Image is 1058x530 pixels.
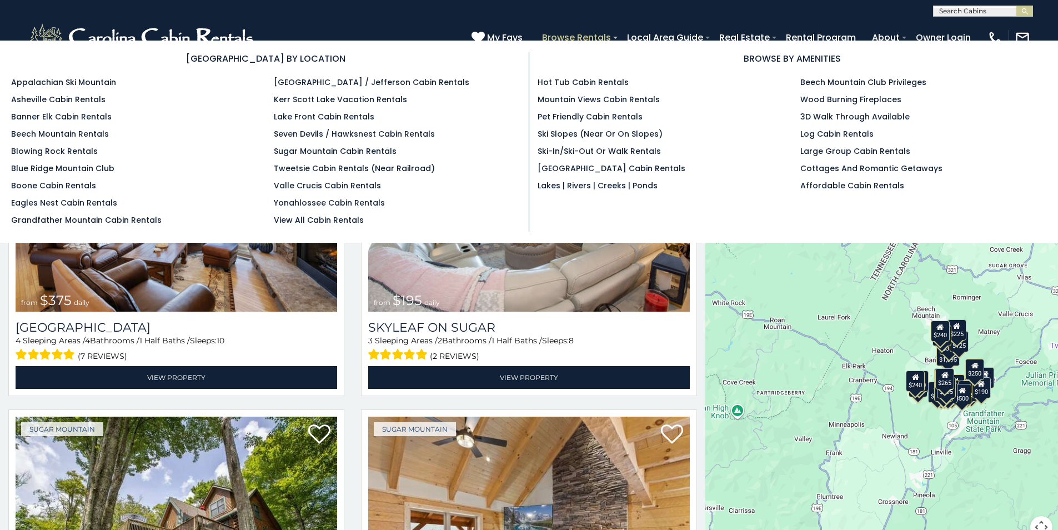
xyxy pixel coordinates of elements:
a: Blue Ridge Mountain Club [11,163,114,174]
a: Cottages and Romantic Getaways [800,163,942,174]
span: My Favs [487,31,523,44]
a: 3D Walk Through Available [800,111,910,122]
a: Ski-in/Ski-Out or Walk Rentals [538,146,661,157]
div: $225 [947,319,966,341]
a: Skyleaf on Sugar [368,320,690,335]
div: $500 [953,384,972,405]
span: $375 [40,292,72,308]
a: Kerr Scott Lake Vacation Rentals [274,94,407,105]
div: $1,095 [937,345,960,366]
span: from [374,298,390,307]
div: $375 [935,381,954,402]
a: Add to favorites [661,423,683,447]
div: $240 [906,371,925,392]
a: Banner Elk Cabin Rentals [11,111,112,122]
a: Large Group Cabin Rentals [800,146,910,157]
span: 4 [16,336,21,346]
div: $195 [959,381,977,402]
a: Wood Burning Fireplaces [800,94,901,105]
span: 8 [569,336,574,346]
div: $200 [946,374,965,396]
a: Pet Friendly Cabin Rentals [538,111,643,122]
img: phone-regular-white.png [987,30,1003,46]
a: Sugar Mountain Cabin Rentals [274,146,397,157]
a: Hot Tub Cabin Rentals [538,77,629,88]
div: Sleeping Areas / Bathrooms / Sleeps: [16,335,337,363]
a: Tweetsie Cabin Rentals (Near Railroad) [274,163,435,174]
a: Real Estate [714,28,775,47]
div: $190 [935,368,954,389]
span: 10 [217,336,224,346]
span: (2 reviews) [430,349,479,363]
a: Log Cabin Rentals [800,128,874,139]
a: Add to favorites [308,423,330,447]
a: [GEOGRAPHIC_DATA] / Jefferson Cabin Rentals [274,77,469,88]
a: Mountain Views Cabin Rentals [538,94,660,105]
span: 1 Half Baths / [139,336,190,346]
a: Sugar Mountain [21,422,103,436]
h3: BROWSE BY AMENITIES [538,52,1047,66]
a: View All Cabin Rentals [274,214,364,226]
a: Lakes | Rivers | Creeks | Ponds [538,180,658,191]
a: My Favs [472,31,525,45]
a: View Property [368,366,690,389]
div: $125 [950,331,969,352]
img: White-1-2.png [28,21,258,54]
a: Affordable Cabin Rentals [800,180,904,191]
a: Ski Slopes (Near or On Slopes) [538,128,663,139]
span: daily [74,298,89,307]
a: About [866,28,905,47]
a: Blowing Rock Rentals [11,146,98,157]
span: 1 Half Baths / [492,336,542,346]
div: $250 [966,359,985,380]
a: Seven Devils / Hawksnest Cabin Rentals [274,128,435,139]
a: Beech Mountain Club Privileges [800,77,926,88]
div: Sleeping Areas / Bathrooms / Sleeps: [368,335,690,363]
div: $155 [976,367,995,388]
a: [GEOGRAPHIC_DATA] Cabin Rentals [538,163,685,174]
span: 2 [438,336,442,346]
a: Local Area Guide [621,28,709,47]
span: $195 [393,292,422,308]
div: $265 [935,368,954,389]
span: 4 [85,336,90,346]
a: Appalachian Ski Mountain [11,77,116,88]
h3: [GEOGRAPHIC_DATA] BY LOCATION [11,52,520,66]
div: $190 [972,377,991,398]
span: from [21,298,38,307]
a: [GEOGRAPHIC_DATA] [16,320,337,335]
span: daily [424,298,440,307]
a: Valle Crucis Cabin Rentals [274,180,381,191]
a: Grandfather Mountain Cabin Rentals [11,214,162,226]
a: Yonahlossee Cabin Rentals [274,197,385,208]
div: $375 [928,382,947,403]
a: Eagles Nest Cabin Rentals [11,197,117,208]
a: Sugar Mountain [374,422,456,436]
div: $240 [931,321,950,342]
a: Browse Rentals [536,28,616,47]
a: Owner Login [910,28,976,47]
h3: Little Sugar Haven [16,320,337,335]
a: Asheville Cabin Rentals [11,94,106,105]
span: (7 reviews) [78,349,127,363]
a: Lake Front Cabin Rentals [274,111,374,122]
span: 3 [368,336,373,346]
a: View Property [16,366,337,389]
img: mail-regular-white.png [1015,30,1030,46]
a: Rental Program [780,28,861,47]
a: Beech Mountain Rentals [11,128,109,139]
a: Boone Cabin Rentals [11,180,96,191]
